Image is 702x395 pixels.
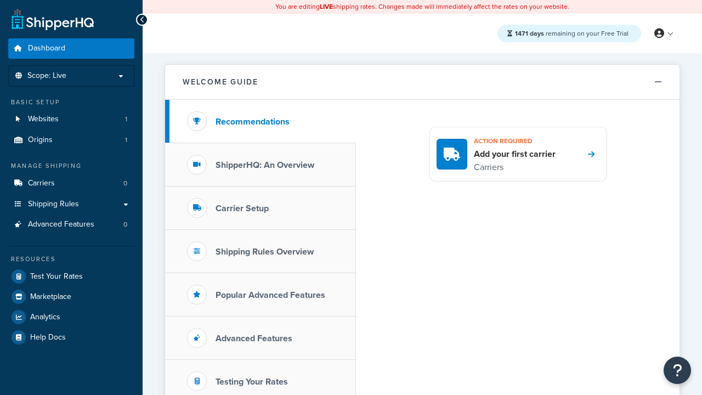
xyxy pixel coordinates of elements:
[8,98,134,107] div: Basic Setup
[8,267,134,286] a: Test Your Rates
[165,65,680,100] button: Welcome Guide
[27,71,66,81] span: Scope: Live
[8,109,134,129] li: Websites
[123,179,127,188] span: 0
[125,115,127,124] span: 1
[8,109,134,129] a: Websites1
[216,160,314,170] h3: ShipperHQ: An Overview
[8,307,134,327] a: Analytics
[28,220,94,229] span: Advanced Features
[216,377,288,387] h3: Testing Your Rates
[515,29,629,38] span: remaining on your Free Trial
[664,357,691,384] button: Open Resource Center
[8,161,134,171] div: Manage Shipping
[123,220,127,229] span: 0
[216,334,292,343] h3: Advanced Features
[474,160,556,174] p: Carriers
[8,38,134,59] a: Dashboard
[8,328,134,347] a: Help Docs
[30,313,60,322] span: Analytics
[8,173,134,194] li: Carriers
[8,194,134,215] a: Shipping Rules
[28,136,53,145] span: Origins
[8,255,134,264] div: Resources
[28,44,65,53] span: Dashboard
[125,136,127,145] span: 1
[320,2,333,12] b: LIVE
[216,204,269,213] h3: Carrier Setup
[8,215,134,235] li: Advanced Features
[30,333,66,342] span: Help Docs
[28,179,55,188] span: Carriers
[474,148,556,160] h4: Add your first carrier
[216,290,325,300] h3: Popular Advanced Features
[216,247,314,257] h3: Shipping Rules Overview
[8,130,134,150] li: Origins
[30,272,83,281] span: Test Your Rates
[28,115,59,124] span: Websites
[8,215,134,235] a: Advanced Features0
[216,117,290,127] h3: Recommendations
[28,200,79,209] span: Shipping Rules
[8,287,134,307] a: Marketplace
[30,292,71,302] span: Marketplace
[474,134,556,148] h3: Action required
[8,173,134,194] a: Carriers0
[183,78,258,86] h2: Welcome Guide
[515,29,544,38] strong: 1471 days
[8,130,134,150] a: Origins1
